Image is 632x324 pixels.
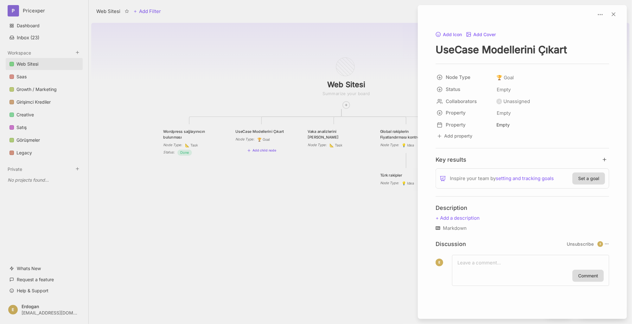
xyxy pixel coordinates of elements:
span: Status [446,86,488,93]
div: CollaboratorsUnassigned [436,96,609,107]
span: Property [446,121,488,129]
button: Add Icon [436,32,462,38]
span: Empty [496,109,511,117]
h4: Description [436,204,609,211]
button: Collaborators [434,96,495,107]
button: Add Cover [466,32,496,38]
div: Unassigned [503,98,530,105]
button: Node Type [434,72,495,83]
div: Node Type🏆Goal [436,72,609,84]
div: StatusEmpty [436,84,609,96]
a: setting and tracking goals [496,175,554,182]
button: Status [434,84,495,95]
span: Empty [496,86,511,94]
button: Property [434,119,495,131]
div: E [597,241,603,247]
span: Collaborators [446,98,488,105]
textarea: node title [436,43,609,56]
span: Inspire your team by [450,175,554,182]
button: Property [434,107,495,119]
div: E [436,259,443,266]
span: Property [446,109,488,117]
span: Node Type [446,74,488,81]
div: Empty [496,121,510,128]
h4: Discussion [436,240,466,248]
div: PropertyEmpty [436,119,609,131]
h4: Key results [436,156,466,163]
i: 🏆 [496,75,504,81]
button: Comment [572,270,604,282]
button: Unsubscribe [567,241,594,247]
div: Markdown [436,224,609,232]
button: Set a goal [572,172,605,185]
button: add key result [602,157,610,163]
span: Goal [496,74,514,81]
button: Add property [436,132,474,140]
button: Empty [495,120,609,130]
div: PropertyEmpty [436,107,609,119]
